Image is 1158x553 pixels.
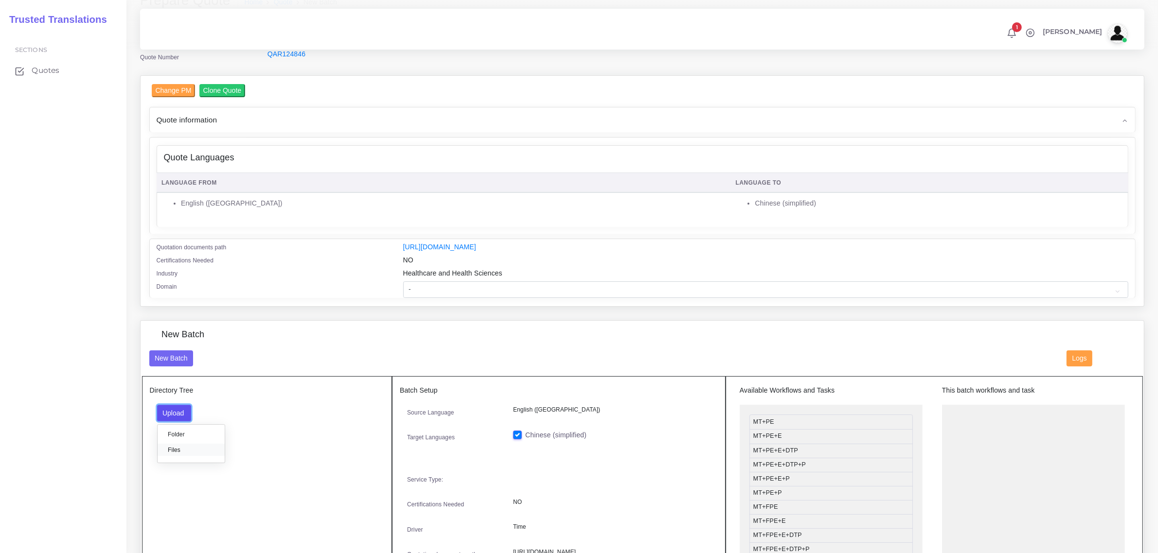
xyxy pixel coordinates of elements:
button: Upload [157,405,192,421]
span: 1 [1012,22,1022,32]
th: Language To [730,173,1128,193]
a: [URL][DOMAIN_NAME] [403,243,476,251]
a: Quotes [7,60,119,81]
span: Sections [15,46,47,53]
h5: Directory Tree [150,386,385,395]
label: Files [158,444,225,456]
input: Clone Quote [199,84,246,97]
label: Certifications Needed [407,500,464,509]
span: Quote information [157,114,217,125]
label: Quote Number [140,53,179,62]
li: MT+PE+E+P [749,472,913,486]
li: MT+PE+E [749,429,913,444]
label: Folder [158,428,225,440]
div: NO [396,255,1136,268]
li: MT+FPE [749,500,913,515]
button: Logs [1067,350,1092,367]
div: Quote information [150,107,1135,132]
button: New Batch [149,350,194,367]
li: MT+PE+E+DTP+P [749,458,913,472]
label: Domain [157,282,177,291]
div: Healthcare and Health Sciences [396,268,1136,281]
label: Target Languages [407,433,455,442]
li: English ([GEOGRAPHIC_DATA]) [181,198,725,208]
label: Service Type: [407,475,443,484]
span: Quotes [32,65,59,76]
th: Language From [157,173,730,193]
label: Certifications Needed [157,256,214,265]
h5: Batch Setup [400,386,718,395]
input: Change PM [152,84,196,97]
h4: New Batch [161,329,204,340]
li: Chinese (simplified) [755,198,1123,208]
h5: Available Workflows and Tasks [740,386,923,395]
span: [PERSON_NAME] [1043,28,1103,35]
li: MT+FPE+E+DTP [749,528,913,543]
h5: This batch workflows and task [942,386,1125,395]
label: Source Language [407,408,454,417]
p: Time [513,522,711,532]
a: Trusted Translations [2,12,107,28]
a: New Batch [149,354,194,362]
label: Industry [157,269,178,278]
label: Driver [407,525,423,534]
p: NO [513,497,711,507]
label: Quotation documents path [157,243,227,252]
p: English ([GEOGRAPHIC_DATA]) [513,405,711,415]
a: QAR124846 [267,50,305,58]
li: MT+PE [749,415,913,430]
a: [PERSON_NAME]avatar [1038,23,1131,43]
li: MT+PE+E+DTP [749,444,913,458]
li: MT+PE+P [749,486,913,501]
div: Upload [157,424,225,463]
li: MT+FPE+E [749,514,913,529]
label: Chinese (simplified) [525,430,587,440]
img: avatar [1108,23,1127,43]
span: Logs [1072,354,1087,362]
h2: Trusted Translations [2,14,107,25]
h4: Quote Languages [164,153,234,163]
a: 1 [1003,28,1020,38]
